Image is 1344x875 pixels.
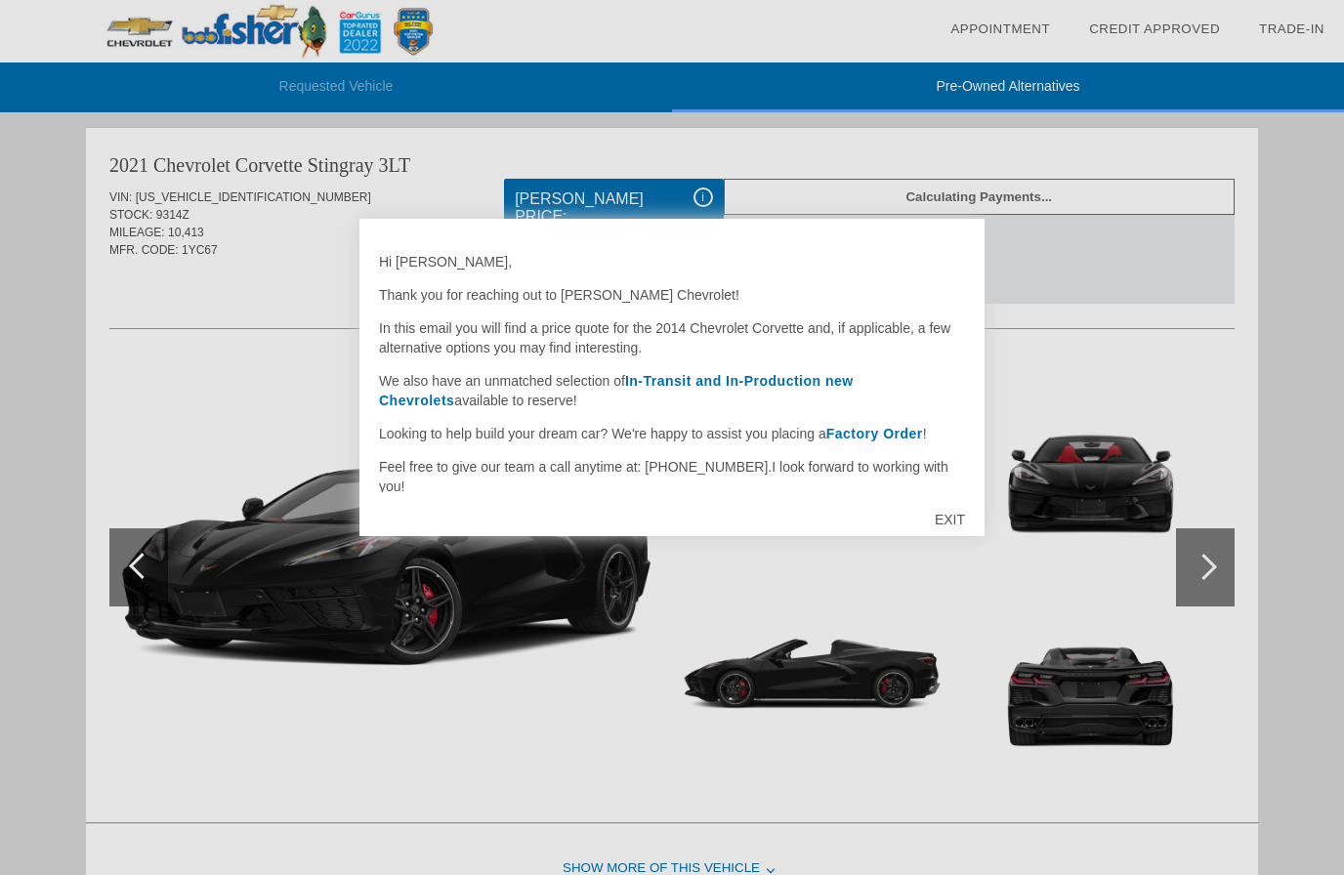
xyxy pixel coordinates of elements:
a: Credit Approved [1089,21,1220,36]
span: In this email you will find a price quote for the 2014 Chevrolet Corvette and, if applicable, a f... [379,320,950,355]
span: We also have an unmatched selection of available to reserve! [379,373,854,408]
span: Feel free to give our team a call anytime at: [PHONE_NUMBER]. [379,459,772,475]
div: EXIT [915,490,985,549]
a: Appointment [950,21,1050,36]
a: Trade-In [1259,21,1324,36]
span: Hi [PERSON_NAME], [379,254,512,270]
span: Thank you for reaching out to [PERSON_NAME] Chevrolet! [379,287,739,303]
span: Looking to help build your dream car? We're happy to assist you placing a ! [379,426,927,441]
a: Factory Order [826,426,923,441]
p: I look forward to working with you! [379,457,965,496]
